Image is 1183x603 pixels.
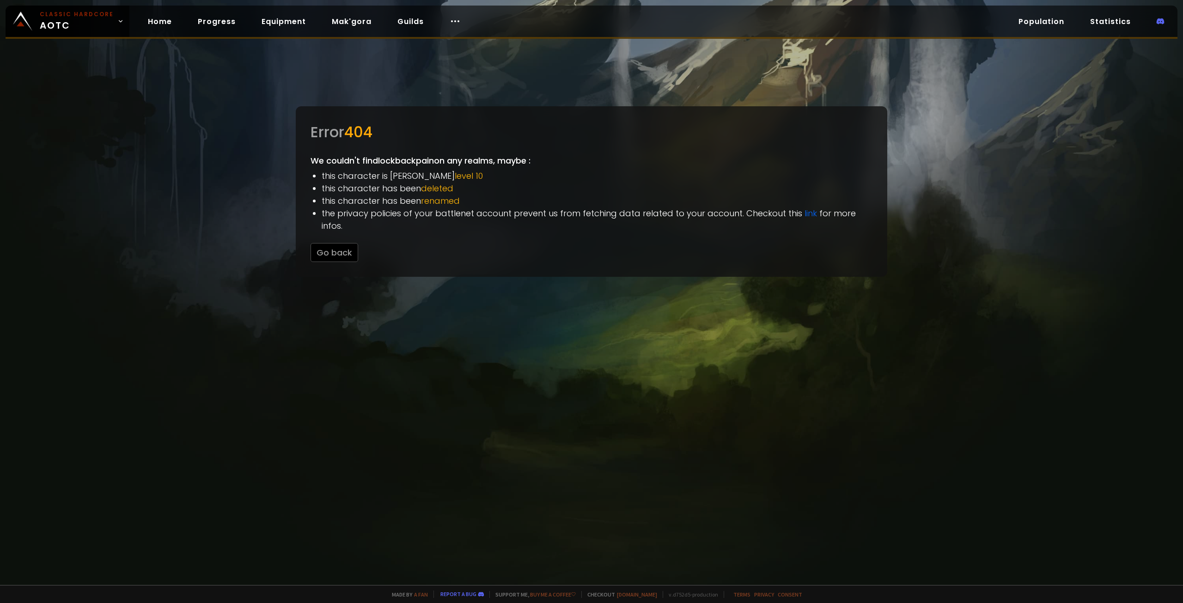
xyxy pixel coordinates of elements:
a: Consent [778,591,802,598]
span: Checkout [581,591,657,598]
span: AOTC [40,10,114,32]
button: Go back [311,243,358,262]
a: Terms [733,591,750,598]
span: v. d752d5 - production [663,591,718,598]
a: a fan [414,591,428,598]
span: Support me, [489,591,576,598]
span: level 10 [455,170,483,182]
li: this character has been [322,182,872,195]
a: link [805,207,817,219]
small: Classic Hardcore [40,10,114,18]
a: Equipment [254,12,313,31]
a: Classic HardcoreAOTC [6,6,129,37]
span: 404 [344,122,372,142]
a: Population [1011,12,1072,31]
span: renamed [421,195,460,207]
li: this character has been [322,195,872,207]
span: deleted [421,183,453,194]
a: [DOMAIN_NAME] [617,591,657,598]
a: Mak'gora [324,12,379,31]
a: Privacy [754,591,774,598]
div: We couldn't find lockbackpain on any realms, maybe : [296,106,887,277]
a: Report a bug [440,591,476,597]
a: Guilds [390,12,431,31]
span: Made by [386,591,428,598]
a: Go back [311,247,358,258]
li: this character is [PERSON_NAME] [322,170,872,182]
a: Statistics [1083,12,1138,31]
a: Home [140,12,179,31]
a: Progress [190,12,243,31]
li: the privacy policies of your battlenet account prevent us from fetching data related to your acco... [322,207,872,232]
a: Buy me a coffee [530,591,576,598]
div: Error [311,121,872,143]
